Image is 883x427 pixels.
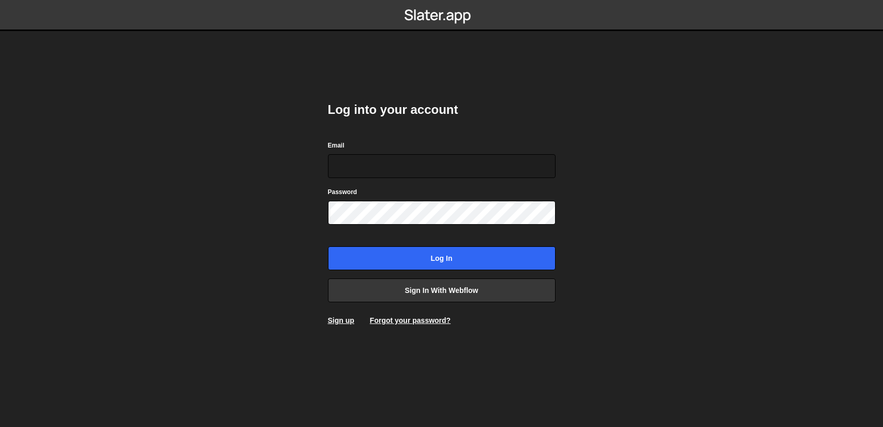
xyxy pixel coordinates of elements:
[328,187,357,197] label: Password
[328,140,345,151] label: Email
[328,316,354,325] a: Sign up
[370,316,451,325] a: Forgot your password?
[328,101,556,118] h2: Log into your account
[328,246,556,270] input: Log in
[328,278,556,302] a: Sign in with Webflow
